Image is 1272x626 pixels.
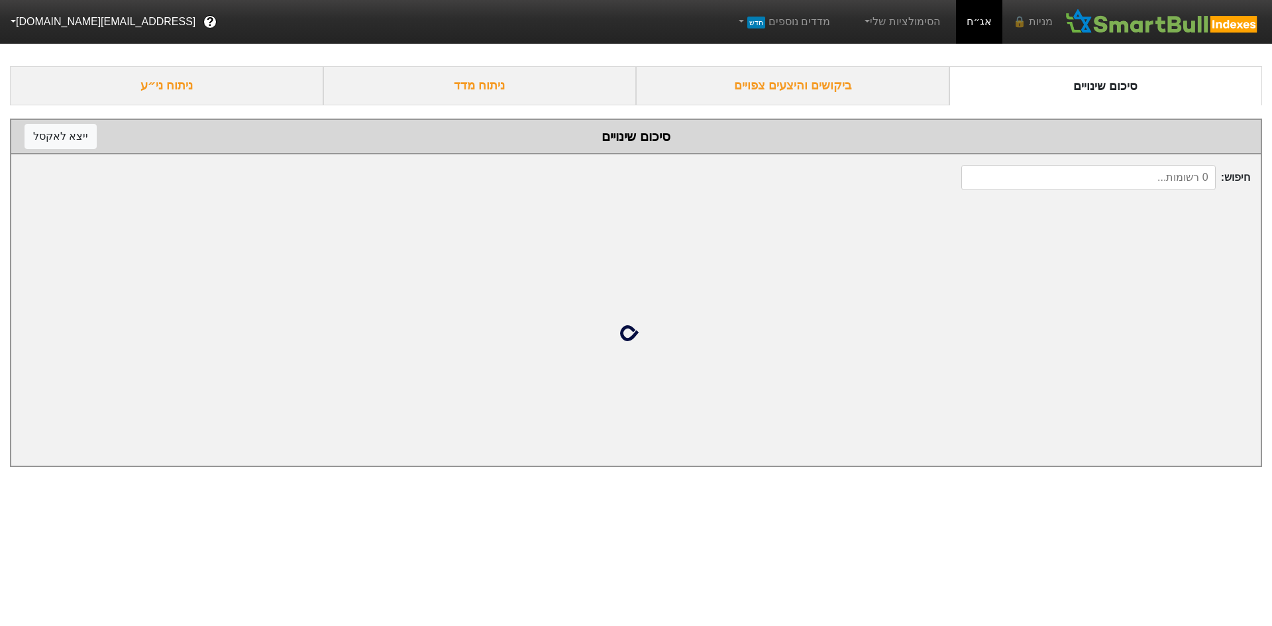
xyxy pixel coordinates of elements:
input: 0 רשומות... [961,165,1216,190]
span: ? [207,13,214,31]
span: חדש [747,17,765,28]
div: סיכום שינויים [25,127,1247,146]
div: סיכום שינויים [949,66,1263,105]
div: ניתוח ני״ע [10,66,323,105]
button: ייצא לאקסל [25,124,97,149]
span: חיפוש : [961,165,1250,190]
a: הסימולציות שלי [857,9,945,35]
div: ביקושים והיצעים צפויים [636,66,949,105]
a: מדדים נוספיםחדש [730,9,835,35]
div: ניתוח מדד [323,66,637,105]
img: SmartBull [1063,9,1261,35]
img: loading... [620,317,652,349]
